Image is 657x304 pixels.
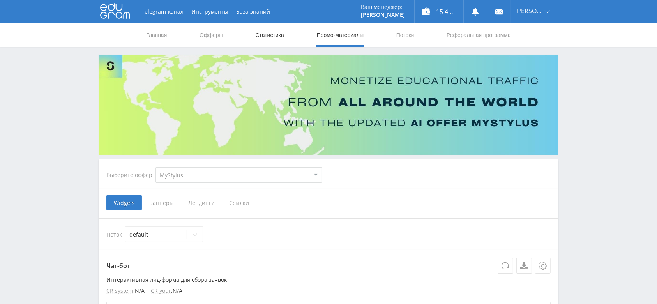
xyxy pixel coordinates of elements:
[222,195,256,210] span: Ссылки
[396,23,415,47] a: Потоки
[316,23,364,47] a: Промо-материалы
[361,4,405,10] p: Ваш менеджер:
[106,195,142,210] span: Widgets
[535,258,551,274] button: Настройки
[199,23,224,47] a: Офферы
[106,258,551,274] p: Чат-бот
[498,258,513,274] button: Обновить
[254,23,285,47] a: Статистика
[142,195,181,210] span: Баннеры
[446,23,512,47] a: Реферальная программа
[515,8,542,14] span: [PERSON_NAME]
[99,55,558,155] img: Banner
[145,23,168,47] a: Главная
[151,288,182,294] li: : N/A
[106,172,155,178] div: Выберите оффер
[106,288,133,294] span: CR system
[106,277,551,283] p: Интерактивная лид-форма для сбора заявок
[181,195,222,210] span: Лендинги
[106,226,551,242] div: Поток
[361,12,405,18] p: [PERSON_NAME]
[106,288,145,294] li: : N/A
[151,288,171,294] span: CR your
[516,258,532,274] a: Скачать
